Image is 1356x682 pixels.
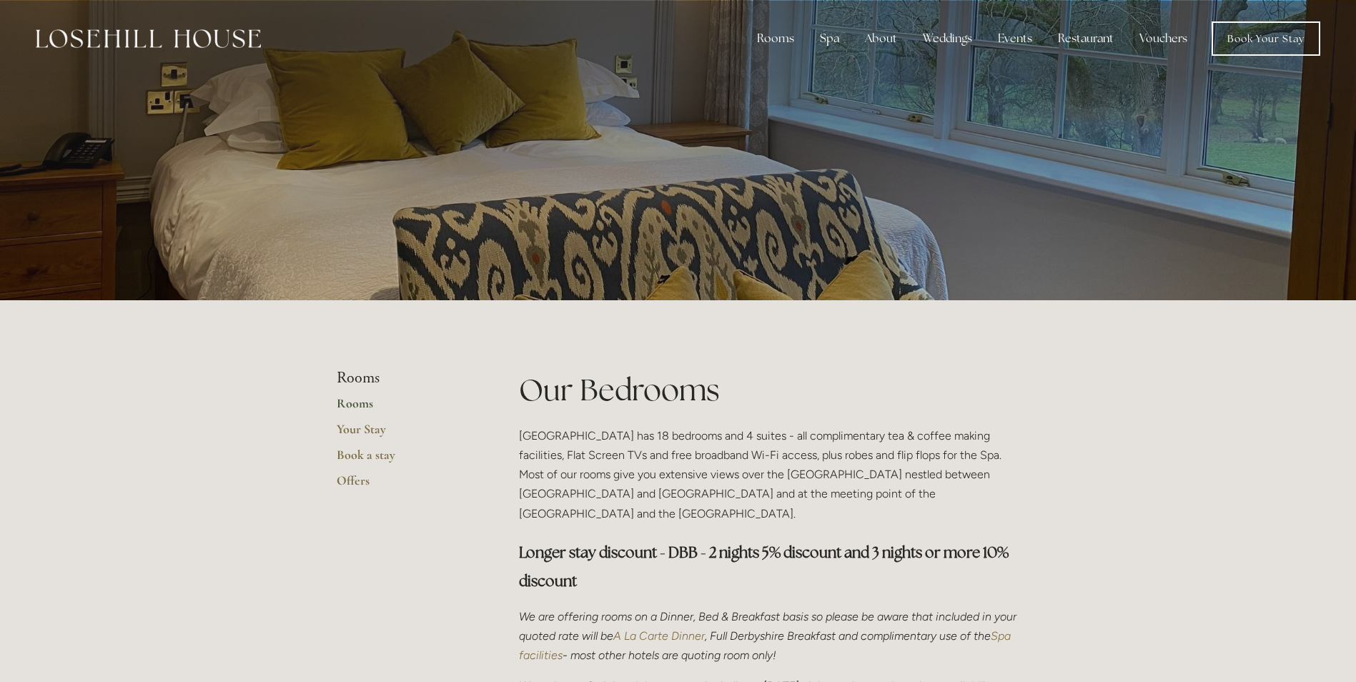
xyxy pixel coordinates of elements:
[1212,21,1320,56] a: Book Your Stay
[911,24,984,53] div: Weddings
[36,29,261,48] img: Losehill House
[613,629,705,643] a: A La Carte Dinner
[337,447,473,473] a: Book a stay
[337,369,473,387] li: Rooms
[746,24,806,53] div: Rooms
[519,610,1019,643] em: We are offering rooms on a Dinner, Bed & Breakfast basis so please be aware that included in your...
[519,426,1020,523] p: [GEOGRAPHIC_DATA] has 18 bedrooms and 4 suites - all complimentary tea & coffee making facilities...
[337,395,473,421] a: Rooms
[1128,24,1199,53] a: Vouchers
[1046,24,1125,53] div: Restaurant
[563,648,776,662] em: - most other hotels are quoting room only!
[853,24,909,53] div: About
[808,24,851,53] div: Spa
[986,24,1044,53] div: Events
[337,473,473,498] a: Offers
[519,543,1011,590] strong: Longer stay discount - DBB - 2 nights 5% discount and 3 nights or more 10% discount
[705,629,991,643] em: , Full Derbyshire Breakfast and complimentary use of the
[337,421,473,447] a: Your Stay
[519,369,1020,411] h1: Our Bedrooms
